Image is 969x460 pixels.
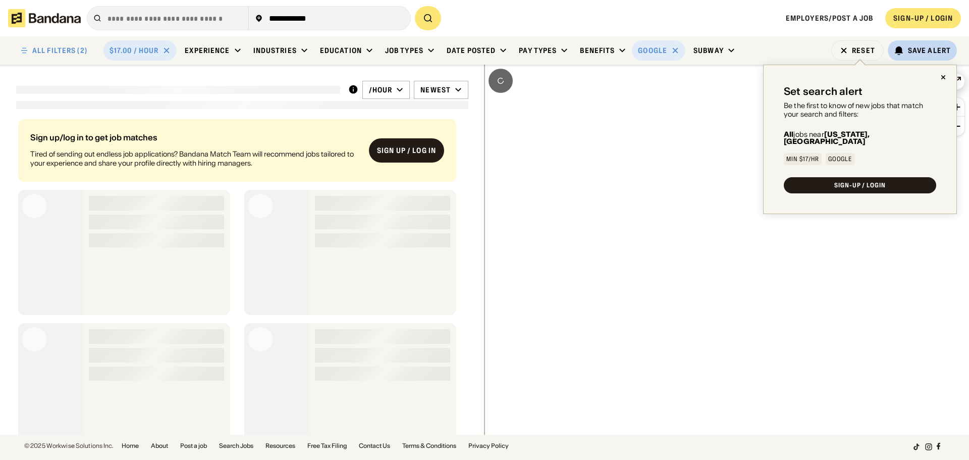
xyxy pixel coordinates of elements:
[402,443,456,449] a: Terms & Conditions
[519,46,557,55] div: Pay Types
[786,156,819,162] div: Min $17/hr
[468,443,509,449] a: Privacy Policy
[359,443,390,449] a: Contact Us
[265,443,295,449] a: Resources
[784,131,936,145] div: jobs near
[893,14,953,23] div: SIGN-UP / LOGIN
[369,85,393,94] div: /hour
[784,130,870,146] b: [US_STATE], [GEOGRAPHIC_DATA]
[784,85,863,97] div: Set search alert
[122,443,139,449] a: Home
[385,46,423,55] div: Job Types
[320,46,362,55] div: Education
[253,46,297,55] div: Industries
[307,443,347,449] a: Free Tax Filing
[219,443,253,449] a: Search Jobs
[908,46,951,55] div: Save Alert
[8,9,81,27] img: Bandana logotype
[185,46,230,55] div: Experience
[420,85,451,94] div: Newest
[110,46,159,55] div: $17.00 / hour
[16,115,468,435] div: grid
[784,130,793,139] b: All
[638,46,667,55] div: Google
[32,47,87,54] div: ALL FILTERS (2)
[180,443,207,449] a: Post a job
[784,101,936,119] div: Be the first to know of new jobs that match your search and filters:
[377,146,436,155] div: Sign up / Log in
[151,443,168,449] a: About
[852,47,875,54] div: Reset
[828,156,852,162] div: Google
[786,14,873,23] a: Employers/Post a job
[30,149,361,168] div: Tired of sending out endless job applications? Bandana Match Team will recommend jobs tailored to...
[693,46,724,55] div: Subway
[834,182,886,188] div: SIGN-UP / LOGIN
[24,443,114,449] div: © 2025 Workwise Solutions Inc.
[30,133,361,141] div: Sign up/log in to get job matches
[447,46,496,55] div: Date Posted
[580,46,615,55] div: Benefits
